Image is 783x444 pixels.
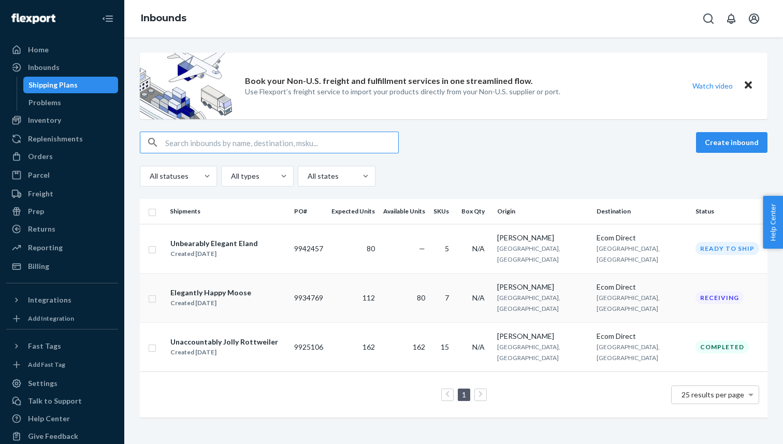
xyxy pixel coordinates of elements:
[28,134,83,144] div: Replenishments
[290,273,327,322] td: 9934769
[6,410,118,427] a: Help Center
[691,199,767,224] th: Status
[686,78,740,93] button: Watch video
[170,288,251,298] div: Elegantly Happy Moose
[28,431,78,441] div: Give Feedback
[457,199,493,224] th: Box Qty
[445,293,449,302] span: 7
[290,224,327,273] td: 9942457
[493,199,592,224] th: Origin
[6,167,118,183] a: Parcel
[597,331,688,341] div: Ecom Direct
[441,342,449,351] span: 15
[763,196,783,249] button: Help Center
[6,338,118,354] button: Fast Tags
[592,199,692,224] th: Destination
[460,390,468,399] a: Page 1 is your current page
[367,244,375,253] span: 80
[97,8,118,29] button: Close Navigation
[6,292,118,308] button: Integrations
[230,171,231,181] input: All types
[429,199,457,224] th: SKUs
[28,341,61,351] div: Fast Tags
[6,258,118,275] a: Billing
[6,185,118,202] a: Freight
[23,94,119,111] a: Problems
[290,199,327,224] th: PO#
[28,314,74,323] div: Add Integration
[497,282,588,292] div: [PERSON_NAME]
[417,293,425,302] span: 80
[165,132,398,153] input: Search inbounds by name, destination, msku...
[245,87,560,97] p: Use Flexport’s freight service to import your products directly from your Non-U.S. supplier or port.
[6,131,118,147] a: Replenishments
[28,45,49,55] div: Home
[419,244,425,253] span: —
[696,132,767,153] button: Create inbound
[23,77,119,93] a: Shipping Plans
[327,199,379,224] th: Expected Units
[245,75,533,87] p: Book your Non-U.S. freight and fulfillment services in one streamlined flow.
[28,224,55,234] div: Returns
[497,233,588,243] div: [PERSON_NAME]
[170,337,278,347] div: Unaccountably Jolly Rottweiler
[497,294,560,312] span: [GEOGRAPHIC_DATA], [GEOGRAPHIC_DATA]
[682,390,744,399] span: 25 results per page
[28,80,78,90] div: Shipping Plans
[28,206,44,217] div: Prep
[28,360,65,369] div: Add Fast Tag
[597,343,660,362] span: [GEOGRAPHIC_DATA], [GEOGRAPHIC_DATA]
[6,312,118,325] a: Add Integration
[695,291,744,304] div: Receiving
[497,245,560,263] span: [GEOGRAPHIC_DATA], [GEOGRAPHIC_DATA]
[6,221,118,237] a: Returns
[28,115,61,125] div: Inventory
[413,342,425,351] span: 162
[6,393,118,409] a: Talk to Support
[6,112,118,128] a: Inventory
[170,249,258,259] div: Created [DATE]
[721,8,742,29] button: Open notifications
[597,233,688,243] div: Ecom Direct
[141,12,186,24] a: Inbounds
[28,151,53,162] div: Orders
[6,203,118,220] a: Prep
[6,359,118,371] a: Add Fast Tag
[6,239,118,256] a: Reporting
[133,4,195,34] ol: breadcrumbs
[28,378,57,389] div: Settings
[6,59,118,76] a: Inbounds
[166,199,290,224] th: Shipments
[28,396,82,406] div: Talk to Support
[6,41,118,58] a: Home
[742,78,755,93] button: Close
[445,244,449,253] span: 5
[170,298,251,308] div: Created [DATE]
[28,295,71,305] div: Integrations
[472,244,485,253] span: N/A
[363,293,375,302] span: 112
[597,294,660,312] span: [GEOGRAPHIC_DATA], [GEOGRAPHIC_DATA]
[28,170,50,180] div: Parcel
[698,8,719,29] button: Open Search Box
[28,242,63,253] div: Reporting
[695,242,759,255] div: Ready to ship
[379,199,429,224] th: Available Units
[149,171,150,181] input: All statuses
[695,340,749,353] div: Completed
[11,13,55,24] img: Flexport logo
[28,97,61,108] div: Problems
[597,282,688,292] div: Ecom Direct
[472,293,485,302] span: N/A
[497,331,588,341] div: [PERSON_NAME]
[28,413,70,424] div: Help Center
[472,342,485,351] span: N/A
[6,148,118,165] a: Orders
[170,347,278,357] div: Created [DATE]
[307,171,308,181] input: All states
[28,62,60,73] div: Inbounds
[6,375,118,392] a: Settings
[497,343,560,362] span: [GEOGRAPHIC_DATA], [GEOGRAPHIC_DATA]
[744,8,764,29] button: Open account menu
